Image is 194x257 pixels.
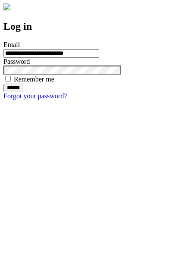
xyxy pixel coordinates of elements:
a: Forgot your password? [3,92,67,100]
label: Email [3,41,20,48]
label: Remember me [14,75,54,83]
img: logo-4e3dc11c47720685a147b03b5a06dd966a58ff35d612b21f08c02c0306f2b779.png [3,3,10,10]
h2: Log in [3,21,191,32]
label: Password [3,58,30,65]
